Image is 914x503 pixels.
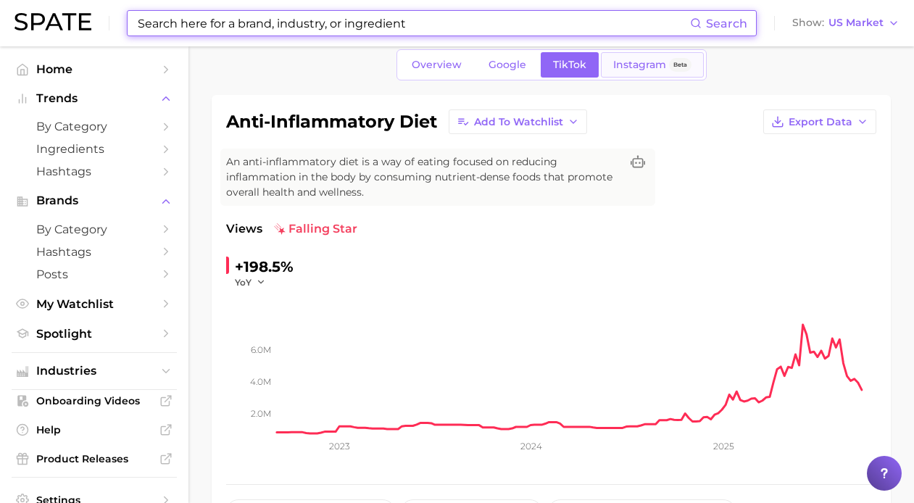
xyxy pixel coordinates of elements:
h1: anti-inflammatory diet [226,113,437,130]
tspan: 2024 [520,441,542,452]
span: Views [226,220,262,238]
img: SPATE [14,13,91,30]
a: Spotlight [12,323,177,345]
button: Trends [12,88,177,109]
a: Onboarding Videos [12,390,177,412]
span: falling star [274,220,357,238]
div: +198.5% [235,255,294,278]
span: Brands [36,194,152,207]
span: Hashtags [36,165,152,178]
span: Product Releases [36,452,152,465]
button: Add to Watchlist [449,109,587,134]
span: Export Data [789,116,852,128]
a: TikTok [541,52,599,78]
button: Export Data [763,109,876,134]
span: Hashtags [36,245,152,259]
input: Search here for a brand, industry, or ingredient [136,11,690,36]
tspan: 2023 [329,441,350,452]
a: Overview [399,52,474,78]
a: Home [12,58,177,80]
span: An anti-inflammatory diet is a way of eating focused on reducing inflammation in the body by cons... [226,154,620,200]
span: Industries [36,365,152,378]
span: Instagram [613,59,666,71]
button: Industries [12,360,177,382]
button: Brands [12,190,177,212]
span: by Category [36,120,152,133]
a: Google [476,52,539,78]
a: Product Releases [12,448,177,470]
span: TikTok [553,59,586,71]
span: by Category [36,223,152,236]
span: Show [792,19,824,27]
a: by Category [12,218,177,241]
span: Home [36,62,152,76]
tspan: 2.0m [251,408,271,419]
tspan: 2025 [713,441,734,452]
span: Add to Watchlist [474,116,563,128]
span: Onboarding Videos [36,394,152,407]
a: by Category [12,115,177,138]
span: Help [36,423,152,436]
span: My Watchlist [36,297,152,311]
span: Overview [412,59,462,71]
span: US Market [828,19,884,27]
span: Beta [673,59,687,71]
span: YoY [235,276,252,288]
a: Help [12,419,177,441]
button: YoY [235,276,266,288]
a: Hashtags [12,160,177,183]
span: Spotlight [36,327,152,341]
a: InstagramBeta [601,52,704,78]
a: My Watchlist [12,293,177,315]
span: Posts [36,267,152,281]
span: Google [489,59,526,71]
a: Posts [12,263,177,286]
tspan: 6.0m [251,344,271,355]
a: Hashtags [12,241,177,263]
img: falling star [274,223,286,235]
span: Trends [36,92,152,105]
span: Ingredients [36,142,152,156]
button: ShowUS Market [789,14,903,33]
a: Ingredients [12,138,177,160]
span: Search [706,17,747,30]
tspan: 4.0m [250,376,271,387]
